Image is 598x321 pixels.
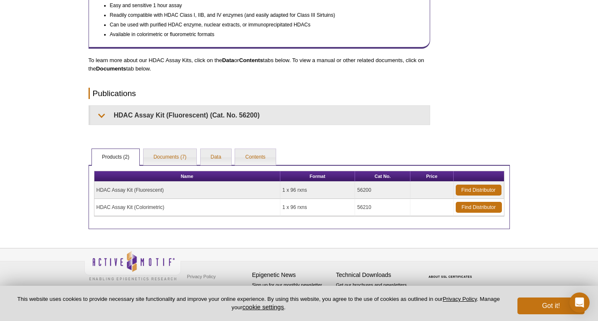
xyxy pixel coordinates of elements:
p: Sign up for our monthly newsletter highlighting recent publications in the field of epigenetics. [252,282,332,310]
a: Documents (7) [144,149,197,166]
a: Privacy Policy [185,270,218,283]
li: Can be used with purified HDAC enzyme, nuclear extracts, or immunoprecipitated HDACs [110,19,414,29]
a: ABOUT SSL CERTIFICATES [428,275,472,278]
img: Active Motif, [84,248,181,282]
td: 56200 [355,182,410,199]
a: Find Distributor [456,202,502,213]
h2: Publications [89,88,430,99]
p: To learn more about our HDAC Assay Kits, click on the or tabs below. To view a manual or other re... [89,56,430,73]
th: Cat No. [355,171,410,182]
strong: Data [222,57,234,63]
a: Privacy Policy [443,296,477,302]
a: Data [201,149,231,166]
strong: Documents [96,65,126,72]
li: Readily compatible with HDAC Class I, IIB, and IV enzymes (and easily adapted for Class III Sirtu... [110,10,414,19]
p: This website uses cookies to provide necessary site functionality and improve your online experie... [13,295,504,311]
h4: Epigenetic News [252,271,332,279]
td: HDAC Assay Kit (Fluorescent) [94,182,280,199]
summary: HDAC Assay Kit (Fluorescent) (Cat. No. 56200) [90,106,430,125]
th: Format [280,171,355,182]
td: HDAC Assay Kit (Colorimetric) [94,199,280,216]
table: Click to Verify - This site chose Symantec SSL for secure e-commerce and confidential communicati... [420,263,483,282]
h4: Technical Downloads [336,271,416,279]
button: Got it! [517,298,585,314]
a: Products (2) [92,149,139,166]
td: 1 x 96 rxns [280,182,355,199]
a: Terms & Conditions [185,283,229,295]
td: 1 x 96 rxns [280,199,355,216]
a: Contents [235,149,275,166]
a: Find Distributor [456,185,501,196]
li: Available in colorimetric or fluorometric formats [110,29,414,39]
button: cookie settings [242,303,284,311]
div: Open Intercom Messenger [569,292,590,313]
p: Get our brochures and newsletters, or request them by mail. [336,282,416,303]
strong: Contents [239,57,263,63]
th: Name [94,171,280,182]
th: Price [410,171,453,182]
td: 56210 [355,199,410,216]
